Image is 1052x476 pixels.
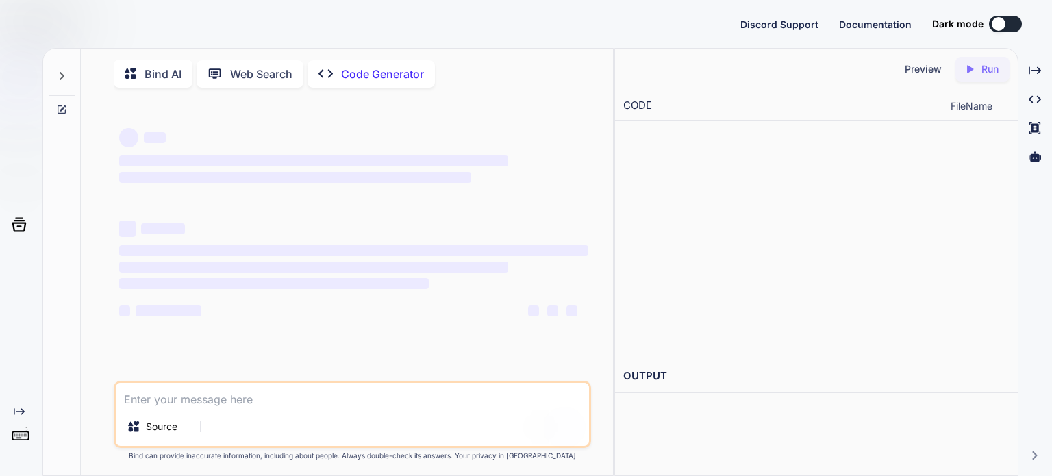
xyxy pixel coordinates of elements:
img: icon [559,421,573,434]
div: CODE [623,98,652,114]
span: ‌ [144,132,166,143]
span: ‌ [119,172,471,183]
span: ‌ [547,305,558,316]
img: Bind AI [11,11,93,32]
span: ‌ [136,305,201,316]
button: Documentation [839,17,912,32]
img: attachment [532,419,548,435]
p: Preview [905,62,942,76]
img: chevron down [998,100,1010,112]
img: Pick Models [181,421,193,433]
span: Documentation [839,18,912,30]
span: ‌ [119,305,130,316]
span: FileName [951,99,992,113]
img: darkCloudIdeIcon [8,177,32,200]
span: Dark mode [932,17,984,31]
span: ‌ [141,223,185,234]
span: Discord Support [740,18,818,30]
span: ‌ [119,155,509,166]
button: Discord Support [740,17,818,32]
p: Bind AI [145,66,181,82]
span: ‌ [528,305,539,316]
img: preview [887,63,899,75]
p: Run [981,62,999,76]
span: ‌ [566,305,577,316]
span: ‌ [119,278,429,289]
p: Code Generator [341,66,424,82]
img: chat [8,66,32,89]
img: ai-studio [8,103,32,126]
span: ‌ [119,262,509,273]
img: githubLight [8,140,32,163]
h2: OUTPUT [615,360,1018,392]
span: ‌ [119,245,588,256]
span: ‌ [119,221,136,237]
p: Bind can provide inaccurate information, including about people. Always double-check its answers.... [114,451,591,461]
span: ‌ [119,128,138,147]
p: Web Search [230,66,292,82]
p: Source [146,420,177,434]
